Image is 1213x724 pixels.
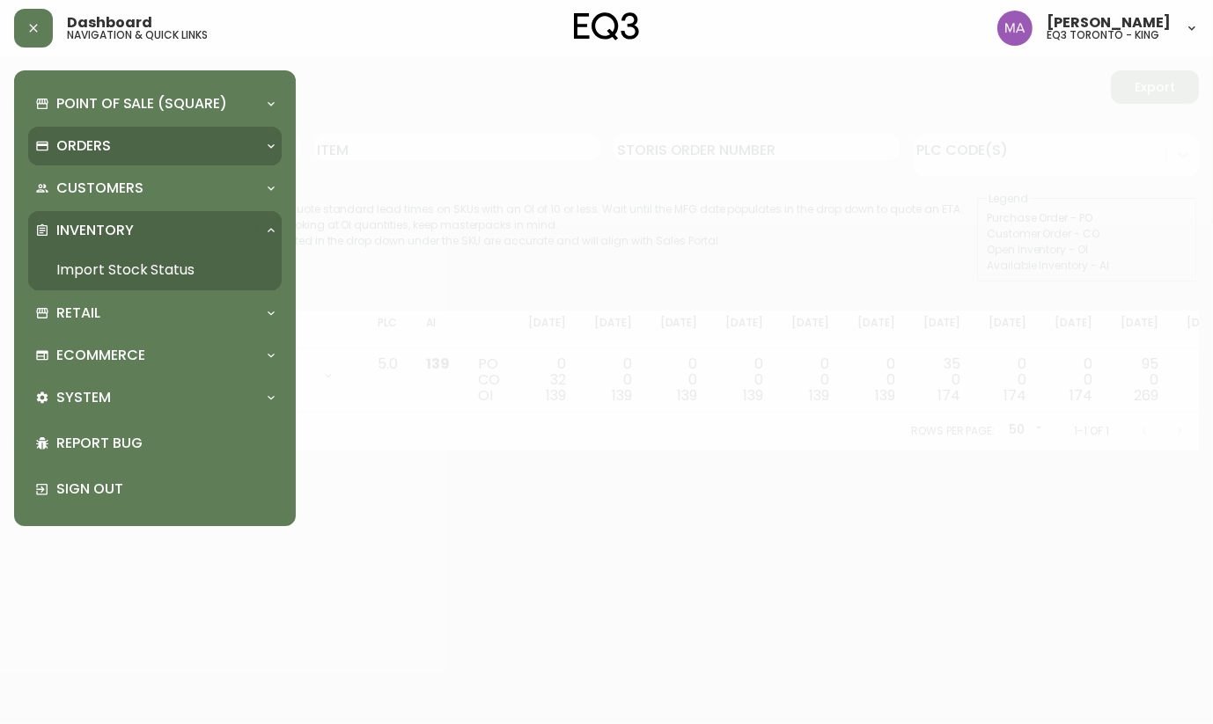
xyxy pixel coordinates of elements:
span: Dashboard [67,16,152,30]
p: Report Bug [56,434,275,453]
img: logo [574,12,639,40]
div: Point of Sale (Square) [28,84,282,123]
div: Orders [28,127,282,165]
p: Sign Out [56,479,275,499]
p: Orders [56,136,111,156]
span: [PERSON_NAME] [1047,16,1171,30]
p: System [56,388,111,407]
p: Point of Sale (Square) [56,94,227,113]
div: Customers [28,169,282,208]
div: Report Bug [28,421,282,466]
div: Ecommerce [28,336,282,375]
div: System [28,378,282,417]
img: 4f0989f25cbf85e7eb2537583095d61e [997,11,1033,46]
div: Sign Out [28,466,282,512]
a: Import Stock Status [28,250,282,290]
p: Ecommerce [56,346,145,365]
p: Retail [56,303,100,323]
div: Retail [28,294,282,333]
p: Inventory [56,221,134,240]
div: Inventory [28,211,282,250]
h5: eq3 toronto - king [1047,30,1159,40]
p: Customers [56,179,143,198]
h5: navigation & quick links [67,30,208,40]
